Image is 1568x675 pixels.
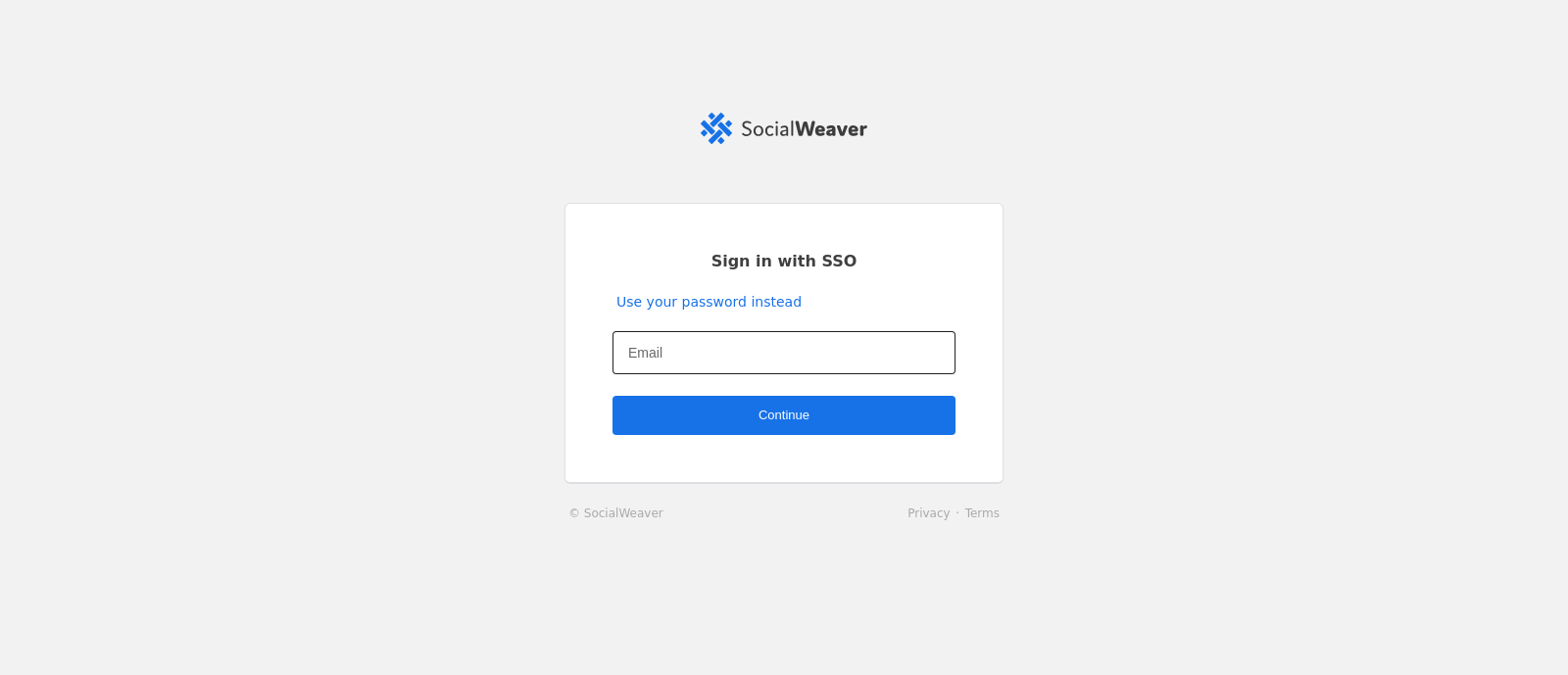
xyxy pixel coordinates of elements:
button: Continue [612,396,955,435]
li: · [951,504,965,523]
a: © SocialWeaver [568,504,663,523]
a: Use your password instead [616,292,802,312]
a: Terms [965,506,1000,520]
a: Privacy [907,506,950,520]
span: Continue [759,406,809,425]
mat-label: Email [628,341,662,364]
span: Sign in with SSO [711,251,857,272]
input: Email [628,341,940,364]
